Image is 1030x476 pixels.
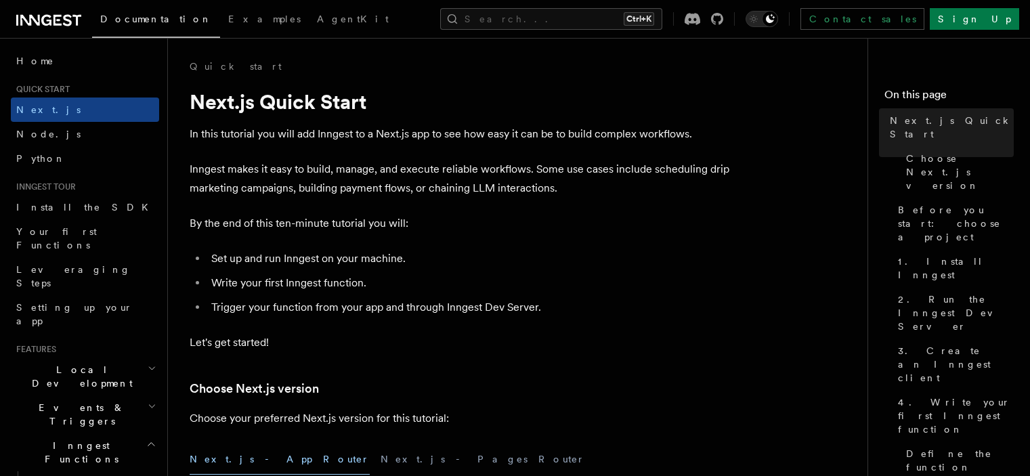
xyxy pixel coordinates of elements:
[11,257,159,295] a: Leveraging Steps
[16,54,54,68] span: Home
[11,195,159,219] a: Install the SDK
[884,87,1014,108] h4: On this page
[190,160,731,198] p: Inngest makes it easy to build, manage, and execute reliable workflows. Some use cases include sc...
[906,447,1014,474] span: Define the function
[898,203,1014,244] span: Before you start: choose a project
[440,8,662,30] button: Search...Ctrl+K
[16,264,131,288] span: Leveraging Steps
[207,298,731,317] li: Trigger your function from your app and through Inngest Dev Server.
[190,333,731,352] p: Let's get started!
[11,219,159,257] a: Your first Functions
[92,4,220,38] a: Documentation
[381,444,585,475] button: Next.js - Pages Router
[309,4,397,37] a: AgentKit
[800,8,924,30] a: Contact sales
[893,390,1014,441] a: 4. Write your first Inngest function
[898,344,1014,385] span: 3. Create an Inngest client
[898,255,1014,282] span: 1. Install Inngest
[11,344,56,355] span: Features
[11,146,159,171] a: Python
[884,108,1014,146] a: Next.js Quick Start
[11,98,159,122] a: Next.js
[898,293,1014,333] span: 2. Run the Inngest Dev Server
[16,129,81,139] span: Node.js
[11,122,159,146] a: Node.js
[228,14,301,24] span: Examples
[746,11,778,27] button: Toggle dark mode
[11,358,159,395] button: Local Development
[220,4,309,37] a: Examples
[190,89,731,114] h1: Next.js Quick Start
[906,152,1014,192] span: Choose Next.js version
[16,104,81,115] span: Next.js
[317,14,389,24] span: AgentKit
[11,84,70,95] span: Quick start
[11,439,146,466] span: Inngest Functions
[893,198,1014,249] a: Before you start: choose a project
[11,295,159,333] a: Setting up your app
[16,202,156,213] span: Install the SDK
[190,214,731,233] p: By the end of this ten-minute tutorial you will:
[11,49,159,73] a: Home
[893,249,1014,287] a: 1. Install Inngest
[190,125,731,144] p: In this tutorial you will add Inngest to a Next.js app to see how easy it can be to build complex...
[11,363,148,390] span: Local Development
[190,444,370,475] button: Next.js - App Router
[16,302,133,326] span: Setting up your app
[207,274,731,293] li: Write your first Inngest function.
[190,409,731,428] p: Choose your preferred Next.js version for this tutorial:
[11,181,76,192] span: Inngest tour
[11,395,159,433] button: Events & Triggers
[901,146,1014,198] a: Choose Next.js version
[893,287,1014,339] a: 2. Run the Inngest Dev Server
[624,12,654,26] kbd: Ctrl+K
[11,401,148,428] span: Events & Triggers
[207,249,731,268] li: Set up and run Inngest on your machine.
[893,339,1014,390] a: 3. Create an Inngest client
[930,8,1019,30] a: Sign Up
[100,14,212,24] span: Documentation
[11,433,159,471] button: Inngest Functions
[16,153,66,164] span: Python
[890,114,1014,141] span: Next.js Quick Start
[16,226,97,251] span: Your first Functions
[190,379,319,398] a: Choose Next.js version
[190,60,282,73] a: Quick start
[898,395,1014,436] span: 4. Write your first Inngest function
